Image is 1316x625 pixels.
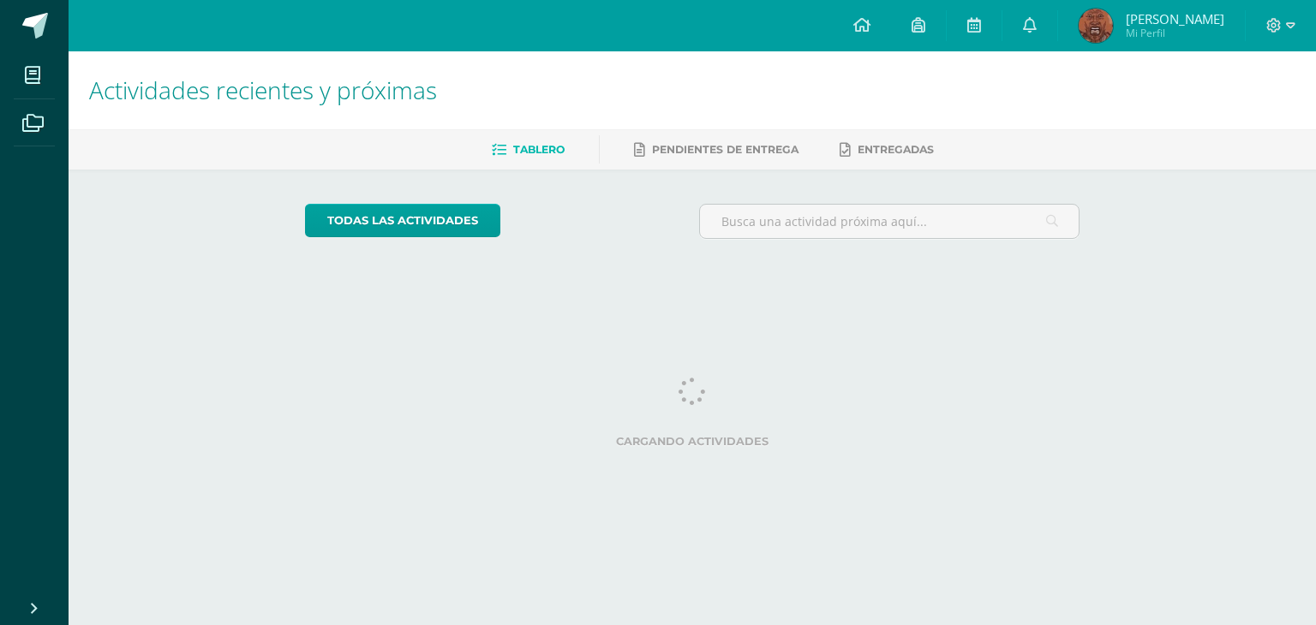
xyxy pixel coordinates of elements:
[1126,26,1224,40] span: Mi Perfil
[89,74,437,106] span: Actividades recientes y próximas
[305,435,1080,448] label: Cargando actividades
[492,136,565,164] a: Tablero
[858,143,934,156] span: Entregadas
[652,143,799,156] span: Pendientes de entrega
[1079,9,1113,43] img: 9135f6be26e83e1656d24adf2032681a.png
[840,136,934,164] a: Entregadas
[700,205,1080,238] input: Busca una actividad próxima aquí...
[305,204,500,237] a: todas las Actividades
[1126,10,1224,27] span: [PERSON_NAME]
[634,136,799,164] a: Pendientes de entrega
[513,143,565,156] span: Tablero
